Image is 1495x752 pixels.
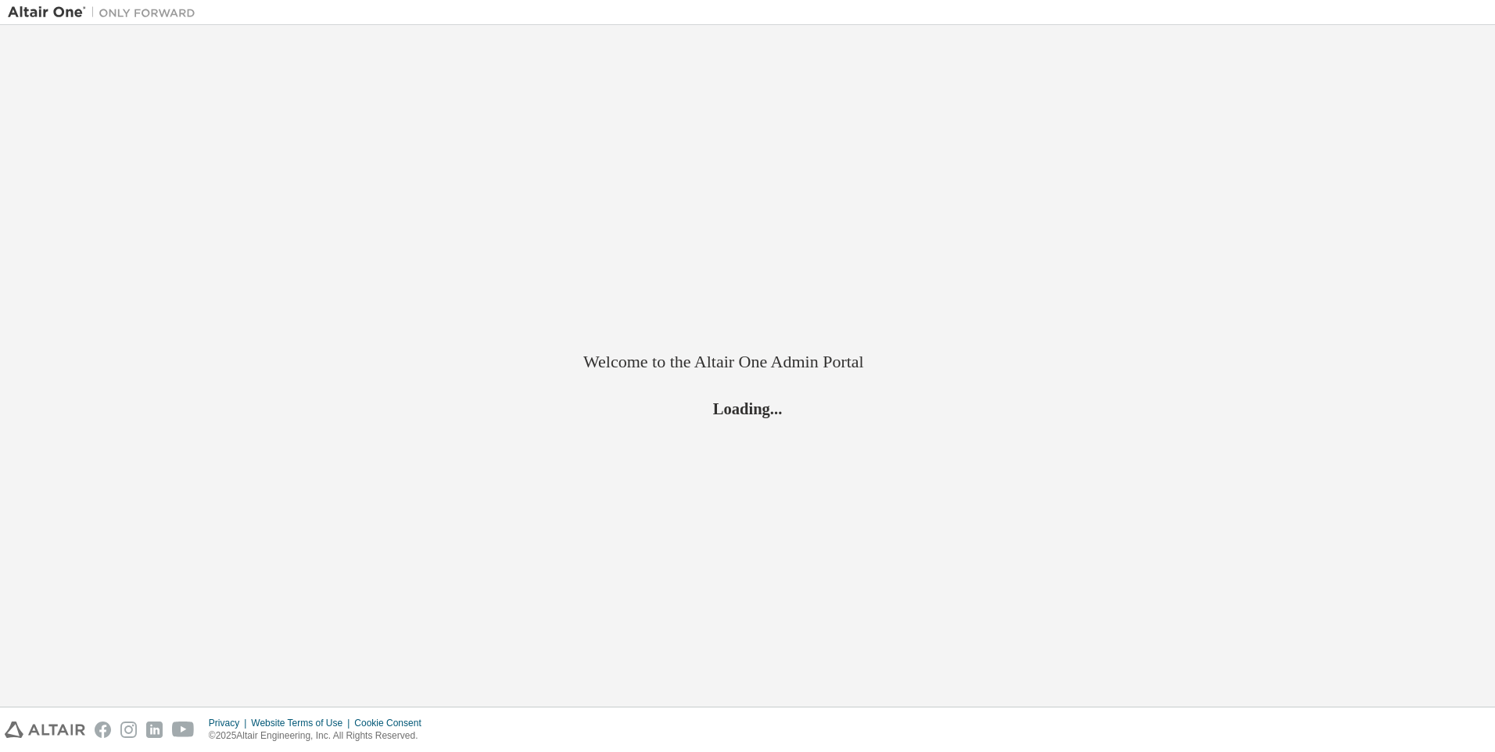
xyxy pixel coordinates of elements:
[583,399,912,419] h2: Loading...
[95,722,111,738] img: facebook.svg
[146,722,163,738] img: linkedin.svg
[172,722,195,738] img: youtube.svg
[5,722,85,738] img: altair_logo.svg
[583,351,912,373] h2: Welcome to the Altair One Admin Portal
[120,722,137,738] img: instagram.svg
[209,717,251,729] div: Privacy
[354,717,430,729] div: Cookie Consent
[209,729,431,743] p: © 2025 Altair Engineering, Inc. All Rights Reserved.
[251,717,354,729] div: Website Terms of Use
[8,5,203,20] img: Altair One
